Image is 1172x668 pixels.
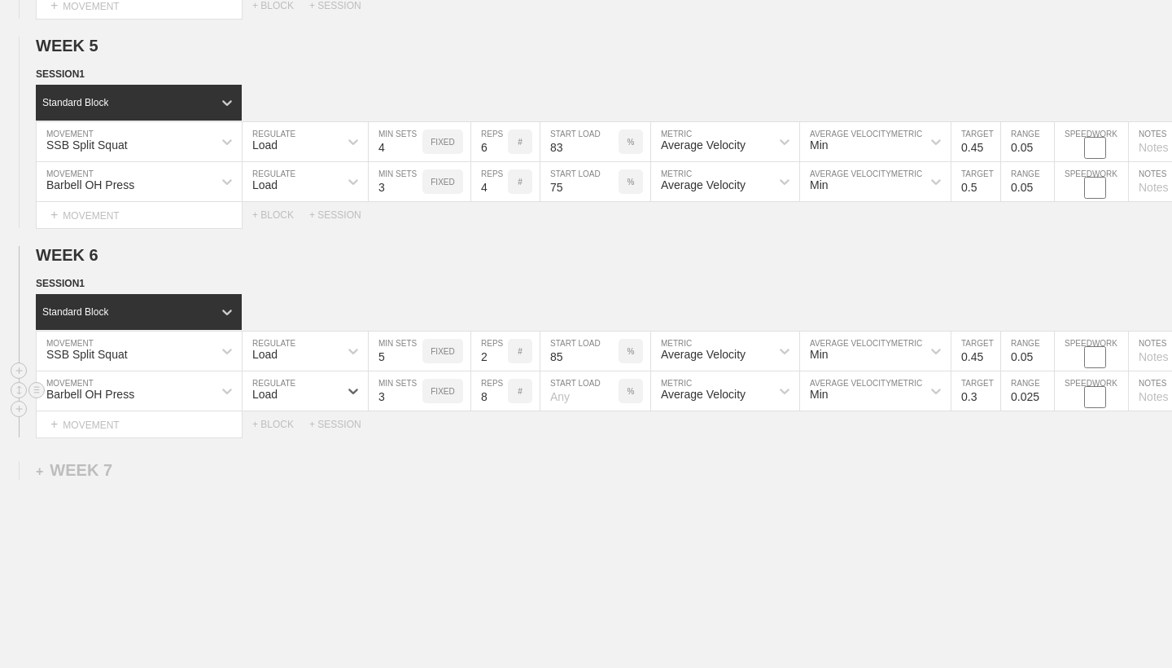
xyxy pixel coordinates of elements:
span: WEEK 6 [36,246,98,264]
div: SSB Split Squat [46,348,128,361]
p: # [518,178,523,187]
div: MOVEMENT [36,411,243,438]
div: Min [810,178,829,191]
div: SSB Split Squat [46,138,128,152]
p: # [518,387,523,396]
div: MOVEMENT [36,202,243,229]
div: Barbell OH Press [46,388,134,401]
span: SESSION 1 [36,68,85,80]
p: % [628,347,635,356]
div: Average Velocity [661,388,746,401]
input: Any [540,332,619,371]
div: Min [810,348,829,361]
div: Load [252,178,278,191]
span: + [50,208,58,222]
div: Load [252,138,278,152]
div: Average Velocity [661,178,746,191]
p: % [628,138,635,147]
input: Any [540,122,619,161]
div: + BLOCK [252,419,309,430]
p: % [628,387,635,396]
div: Load [252,388,278,401]
div: Average Velocity [661,138,746,152]
p: FIXED [431,178,454,187]
div: Min [810,388,829,401]
div: Standard Block [42,97,108,108]
div: + SESSION [309,209,374,221]
p: FIXED [431,138,454,147]
span: SESSION 1 [36,278,85,289]
input: Any [540,371,619,411]
p: # [518,138,523,147]
div: + SESSION [309,419,374,430]
div: Barbell OH Press [46,178,134,191]
div: + BLOCK [252,209,309,221]
span: WEEK 5 [36,37,98,55]
div: Standard Block [42,306,108,318]
p: FIXED [431,387,454,396]
span: + [36,464,43,478]
iframe: Chat Widget [879,479,1172,668]
div: Min [810,138,829,152]
p: FIXED [431,347,454,356]
div: Load [252,348,278,361]
p: % [628,178,635,187]
span: + [50,417,58,431]
div: WEEK 7 [36,461,112,480]
input: Any [540,162,619,201]
div: Average Velocity [661,348,746,361]
p: # [518,347,523,356]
